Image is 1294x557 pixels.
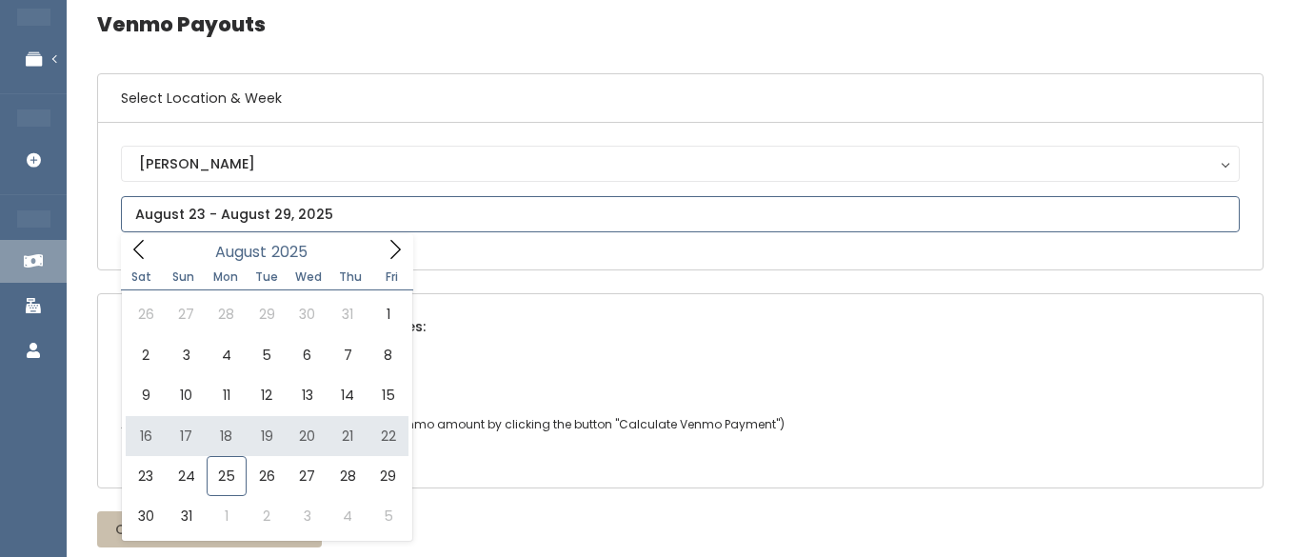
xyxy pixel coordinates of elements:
div: [PERSON_NAME] [139,153,1222,174]
span: August 30, 2025 [126,496,166,536]
span: August 15, 2025 [368,375,408,415]
span: Tue [246,271,288,283]
span: July 30, 2025 [288,294,328,334]
span: September 3, 2025 [288,496,328,536]
span: August 3, 2025 [166,335,206,375]
span: August 31, 2025 [166,496,206,536]
span: August 12, 2025 [247,375,287,415]
span: August 9, 2025 [126,375,166,415]
span: August 28, 2025 [328,456,368,496]
span: August 14, 2025 [328,375,368,415]
button: Calculate Venmo Payment [97,511,322,547]
span: September 5, 2025 [368,496,408,536]
span: (set venmo amount by clicking the button "Calculate Venmo Payment") [368,416,785,432]
span: Mon [205,271,247,283]
span: August 6, 2025 [288,335,328,375]
span: August 5, 2025 [247,335,287,375]
span: Wed [288,271,329,283]
span: September 2, 2025 [247,496,287,536]
span: August 7, 2025 [328,335,368,375]
span: July 28, 2025 [207,294,247,334]
span: Sun [163,271,205,283]
span: September 1, 2025 [207,496,247,536]
span: August 2, 2025 [126,335,166,375]
span: August 21, 2025 [328,416,368,456]
span: August 4, 2025 [207,335,247,375]
span: August [215,245,267,260]
div: Actual Amount To Pay from Venmo [98,391,1263,487]
span: August 11, 2025 [207,375,247,415]
span: August 8, 2025 [368,335,408,375]
span: August 1, 2025 [368,294,408,334]
span: July 29, 2025 [247,294,287,334]
span: August 27, 2025 [288,456,328,496]
span: August 25, 2025 [207,456,247,496]
span: Sat [121,271,163,283]
h6: Select Location & Week [98,74,1263,123]
span: Fri [371,271,413,283]
span: September 4, 2025 [328,496,368,536]
span: August 17, 2025 [166,416,206,456]
span: August 29, 2025 [368,456,408,496]
span: August 23, 2025 [126,456,166,496]
span: August 16, 2025 [126,416,166,456]
span: Thu [329,271,371,283]
span: August 13, 2025 [288,375,328,415]
span: July 27, 2025 [166,294,206,334]
input: August 23 - August 29, 2025 [121,196,1240,232]
button: [PERSON_NAME] [121,146,1240,182]
span: August 24, 2025 [166,456,206,496]
span: August 22, 2025 [368,416,408,456]
span: August 19, 2025 [247,416,287,456]
input: Year [267,240,324,264]
span: August 26, 2025 [247,456,287,496]
span: July 31, 2025 [328,294,368,334]
span: August 10, 2025 [166,375,206,415]
span: August 18, 2025 [207,416,247,456]
div: Estimated Total To Pay From Current Sales: [98,294,1263,390]
span: July 26, 2025 [126,294,166,334]
span: August 20, 2025 [288,416,328,456]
